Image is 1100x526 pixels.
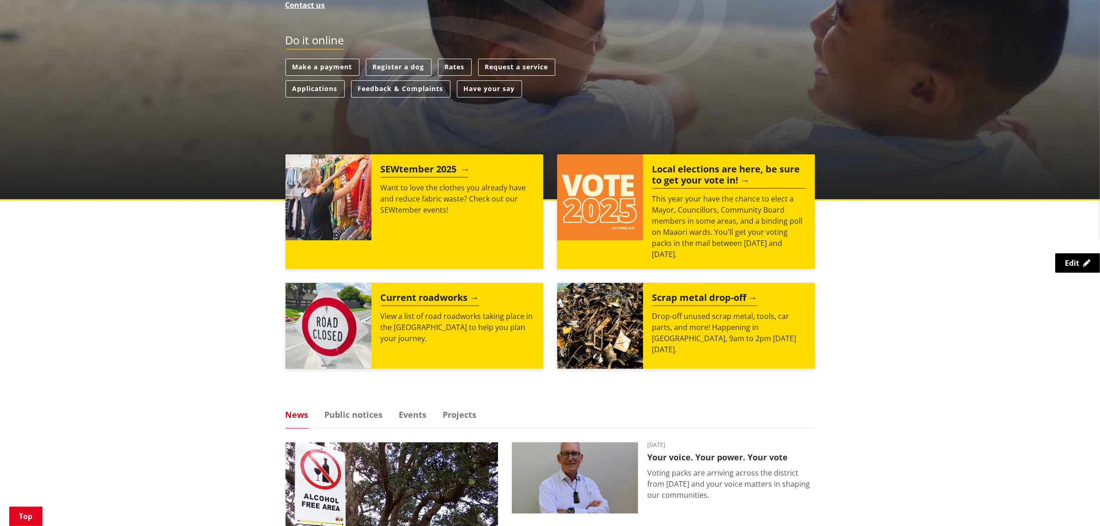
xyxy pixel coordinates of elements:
[286,59,359,76] a: Make a payment
[512,442,815,514] a: [DATE] Your voice. Your power. Your vote Voting packs are arriving across the district from [DATE...
[381,292,479,306] h2: Current roadworks
[512,442,638,514] img: Craig Hobbs
[1057,487,1091,520] iframe: Messenger Launcher
[381,164,468,177] h2: SEWtember 2025
[286,283,371,369] img: Road closed sign
[557,154,815,269] a: Local elections are here, be sure to get your vote in! This year your have the chance to elect a ...
[457,80,522,98] a: Have your say
[478,59,555,76] a: Request a service
[652,193,806,260] p: This year your have the chance to elect a Mayor, Councillors, Community Board members in some are...
[286,410,309,419] a: News
[652,164,806,189] h2: Local elections are here, be sure to get your vote in!
[652,292,758,306] h2: Scrap metal drop-off
[286,34,344,50] h2: Do it online
[647,467,815,501] p: Voting packs are arriving across the district from [DATE] and your voice matters in shaping our c...
[9,507,43,526] a: Top
[647,442,815,448] time: [DATE]
[557,154,643,240] img: Vote 2025
[351,80,450,98] a: Feedback & Complaints
[443,410,477,419] a: Projects
[381,311,534,344] p: View a list of road roadworks taking place in the [GEOGRAPHIC_DATA] to help you plan your journey.
[1065,258,1079,268] span: Edit
[557,283,643,369] img: Scrap metal collection
[652,311,806,355] p: Drop-off unused scrap metal, tools, car parts, and more! Happening in [GEOGRAPHIC_DATA], 9am to 2...
[286,80,345,98] a: Applications
[381,182,534,215] p: Want to love the clothes you already have and reduce fabric waste? Check out our SEWtember events!
[286,283,543,369] a: Current roadworks View a list of road roadworks taking place in the [GEOGRAPHIC_DATA] to help you...
[557,283,815,369] a: A massive pile of rusted scrap metal, including wheels and various industrial parts, under a clea...
[438,59,472,76] a: Rates
[286,154,543,269] a: SEWtember 2025 Want to love the clothes you already have and reduce fabric waste? Check out our S...
[647,453,815,463] h3: Your voice. Your power. Your vote
[286,154,371,240] img: SEWtember
[1055,253,1100,273] a: Edit
[366,59,431,76] a: Register a dog
[399,410,427,419] a: Events
[325,410,383,419] a: Public notices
